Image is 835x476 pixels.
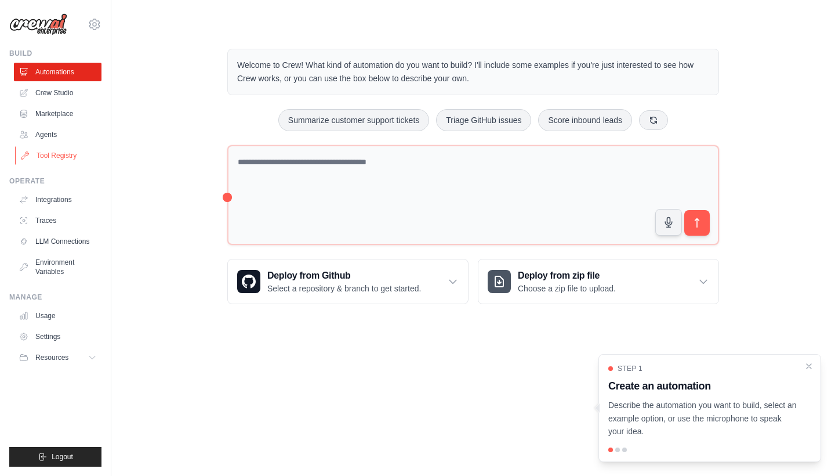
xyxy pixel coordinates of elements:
[14,211,101,230] a: Traces
[237,59,709,85] p: Welcome to Crew! What kind of automation do you want to build? I'll include some examples if you'...
[14,63,101,81] a: Automations
[804,362,814,371] button: Close walkthrough
[618,364,642,373] span: Step 1
[518,283,616,294] p: Choose a zip file to upload.
[52,452,73,461] span: Logout
[14,253,101,281] a: Environment Variables
[777,420,835,476] iframe: Chat Widget
[608,399,797,438] p: Describe the automation you want to build, select an example option, or use the microphone to spe...
[14,327,101,346] a: Settings
[14,348,101,367] button: Resources
[436,109,531,131] button: Triage GitHub issues
[518,269,616,283] h3: Deploy from zip file
[14,306,101,325] a: Usage
[9,13,67,35] img: Logo
[35,353,68,362] span: Resources
[278,109,429,131] button: Summarize customer support tickets
[267,269,421,283] h3: Deploy from Github
[15,146,103,165] a: Tool Registry
[9,176,101,186] div: Operate
[14,104,101,123] a: Marketplace
[538,109,632,131] button: Score inbound leads
[9,293,101,302] div: Manage
[14,125,101,144] a: Agents
[14,84,101,102] a: Crew Studio
[9,49,101,58] div: Build
[267,283,421,294] p: Select a repository & branch to get started.
[608,378,797,394] h3: Create an automation
[9,447,101,467] button: Logout
[14,232,101,251] a: LLM Connections
[14,190,101,209] a: Integrations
